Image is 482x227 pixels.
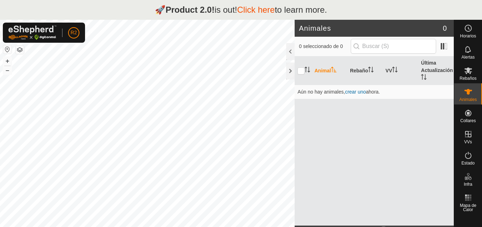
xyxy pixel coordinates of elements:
th: Última Actualización [418,56,454,85]
button: Capas del Mapa [16,46,24,54]
p-sorticon: Activar para ordenar [392,68,398,73]
strong: Product 2.0! [165,5,215,14]
span: Rebaños [459,76,476,80]
button: Restablecer Mapa [3,45,12,54]
span: R2 [71,29,77,36]
span: 0 seleccionado de 0 [299,43,350,50]
span: Mapa de Calor [456,203,480,212]
th: VV [383,56,418,85]
th: Rebaño [347,56,383,85]
td: Aún no hay animales, ahora. [295,85,454,99]
span: VVs [464,140,472,144]
h2: Animales [299,24,443,32]
span: Alertas [462,55,475,59]
span: Animales [459,97,477,102]
span: Infra [464,182,472,186]
span: Horarios [460,34,476,38]
button: – [3,66,12,74]
a: Click here [237,5,275,14]
button: + [3,57,12,65]
span: crear uno [345,89,366,95]
th: Animal [312,56,347,85]
p-sorticon: Activar para ordenar [305,68,310,73]
span: 0 [443,23,447,34]
span: Collares [460,119,476,123]
p-sorticon: Activar para ordenar [421,75,427,81]
p: 🚀 is out! to learn more. [155,4,327,16]
p-sorticon: Activar para ordenar [331,68,337,73]
img: Logo Gallagher [8,25,56,40]
span: Estado [462,161,475,165]
p-sorticon: Activar para ordenar [368,68,374,73]
input: Buscar (S) [351,39,436,54]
